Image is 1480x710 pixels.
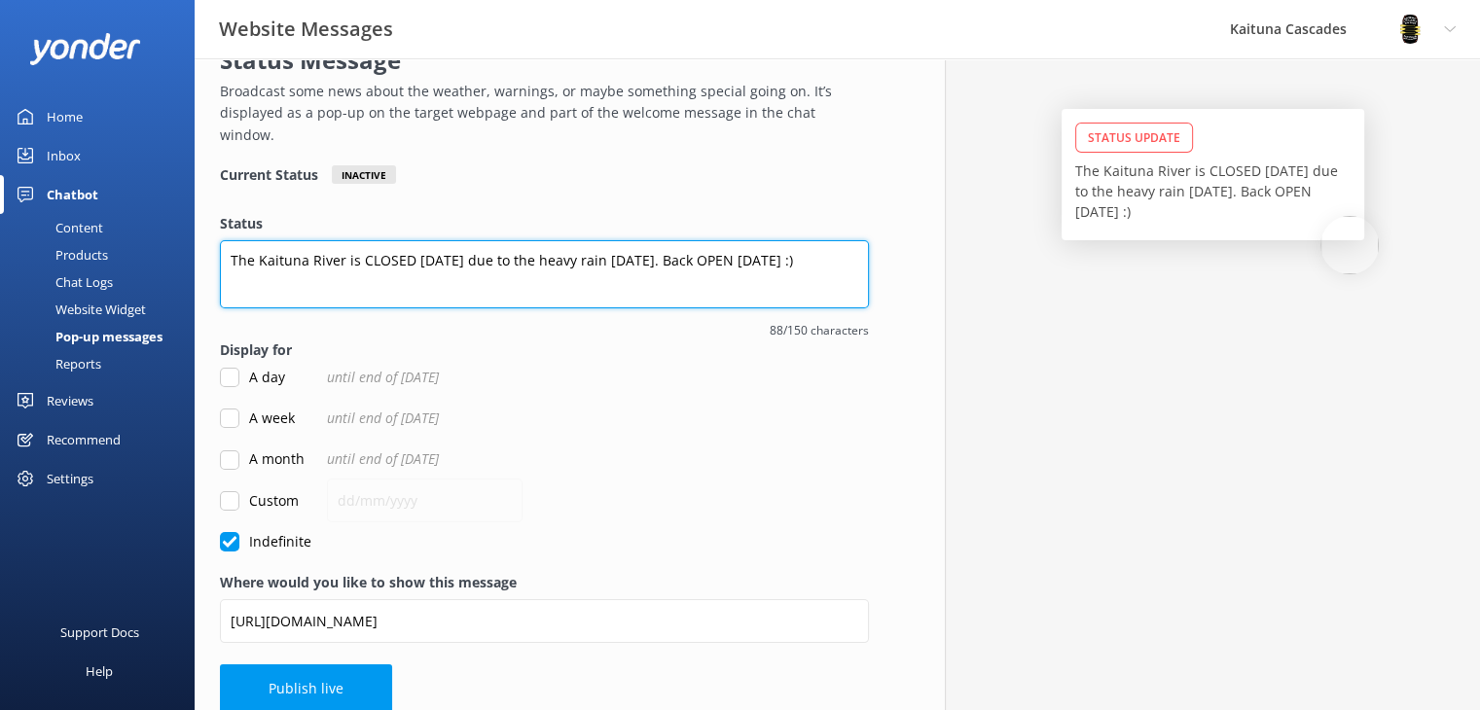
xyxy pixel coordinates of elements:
[12,350,101,377] div: Reports
[12,268,195,296] a: Chat Logs
[86,652,113,691] div: Help
[12,241,195,268] a: Products
[60,613,139,652] div: Support Docs
[1075,123,1193,153] div: Status Update
[327,408,439,429] span: until end of [DATE]
[220,367,285,388] label: A day
[12,323,162,350] div: Pop-up messages
[12,296,195,323] a: Website Widget
[47,175,98,214] div: Chatbot
[47,459,93,498] div: Settings
[327,479,523,522] input: dd/mm/yyyy
[220,240,869,308] textarea: The Kaituna River is CLOSED [DATE] due to the heavy rain [DATE]. Back OPEN [DATE] :)
[12,241,108,268] div: Products
[47,97,83,136] div: Home
[12,214,195,241] a: Content
[12,296,146,323] div: Website Widget
[47,136,81,175] div: Inbox
[220,531,311,552] label: Indefinite
[1395,15,1425,44] img: 802-1755650174.png
[220,339,869,361] label: Display for
[12,268,113,296] div: Chat Logs
[219,14,393,45] h3: Website Messages
[220,42,859,79] h2: Status Message
[220,572,869,593] label: Where would you like to show this message
[12,350,195,377] a: Reports
[220,448,305,470] label: A month
[12,214,103,241] div: Content
[327,367,439,388] span: until end of [DATE]
[12,323,195,350] a: Pop-up messages
[220,165,318,184] h4: Current Status
[332,165,396,184] div: Inactive
[29,33,141,65] img: yonder-white-logo.png
[220,408,295,429] label: A week
[220,490,299,512] label: Custom
[220,213,869,234] label: Status
[47,420,121,459] div: Recommend
[220,599,869,643] input: https://www.example.com/page
[47,381,93,420] div: Reviews
[1075,160,1351,222] p: The Kaituna River is CLOSED [DATE] due to the heavy rain [DATE]. Back OPEN [DATE] :)
[220,321,869,339] span: 88/150 characters
[220,81,859,146] p: Broadcast some news about the weather, warnings, or maybe something special going on. It’s displa...
[327,448,439,470] span: until end of [DATE]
